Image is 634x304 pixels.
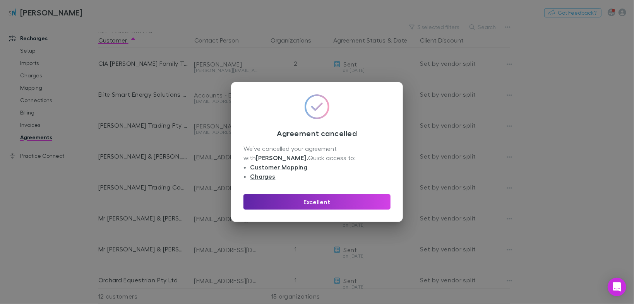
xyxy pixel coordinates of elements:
[243,144,391,182] div: We’ve cancelled your agreement with Quick access to:
[250,163,308,171] a: Customer Mapping
[243,128,391,138] h3: Agreement cancelled
[305,94,329,119] img: GradientCheckmarkIcon.svg
[608,278,626,296] div: Open Intercom Messenger
[256,154,308,162] strong: [PERSON_NAME] .
[243,194,391,210] button: Excellent
[250,172,276,180] a: Charges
